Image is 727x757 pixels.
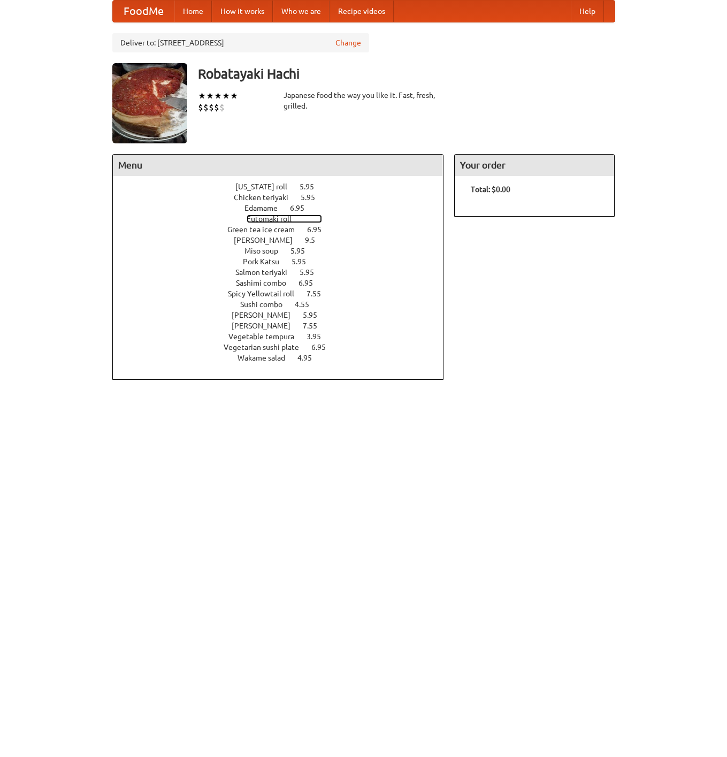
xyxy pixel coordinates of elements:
a: [PERSON_NAME] 5.95 [232,311,337,319]
li: $ [203,102,209,113]
a: [PERSON_NAME] 7.55 [232,322,337,330]
a: Miso soup 5.95 [244,247,325,255]
span: Vegetable tempura [228,332,305,341]
span: 9.5 [305,236,326,244]
span: 5.95 [303,311,328,319]
span: Miso soup [244,247,289,255]
span: Chicken teriyaki [234,193,299,202]
span: Futomaki roll [247,215,302,223]
div: Japanese food the way you like it. Fast, fresh, grilled. [284,90,444,111]
span: 3.95 [307,332,332,341]
a: Spicy Yellowtail roll 7.55 [228,289,341,298]
span: Pork Katsu [243,257,290,266]
span: Edamame [244,204,288,212]
span: [PERSON_NAME] [232,311,301,319]
span: 5.95 [300,182,325,191]
a: Pork Katsu 5.95 [243,257,326,266]
span: [PERSON_NAME] [234,236,303,244]
span: 7.55 [307,289,332,298]
li: ★ [198,90,206,102]
a: Wakame salad 4.95 [238,354,332,362]
a: Green tea ice cream 6.95 [227,225,341,234]
a: Chicken teriyaki 5.95 [234,193,335,202]
span: 5.95 [300,268,325,277]
li: ★ [206,90,214,102]
a: Sashimi combo 6.95 [236,279,333,287]
span: Vegetarian sushi plate [224,343,310,351]
span: 4.55 [295,300,320,309]
span: [US_STATE] roll [235,182,298,191]
div: Deliver to: [STREET_ADDRESS] [112,33,369,52]
li: $ [219,102,225,113]
span: Sushi combo [240,300,293,309]
a: [PERSON_NAME] 9.5 [234,236,335,244]
span: 4.95 [297,354,323,362]
a: FoodMe [113,1,174,22]
b: Total: $0.00 [471,185,510,194]
a: [US_STATE] roll 5.95 [235,182,334,191]
span: 6.95 [307,225,332,234]
span: 7.55 [303,322,328,330]
span: Spicy Yellowtail roll [228,289,305,298]
span: 5.95 [301,193,326,202]
h4: Menu [113,155,443,176]
h3: Robatayaki Hachi [198,63,615,85]
a: Home [174,1,212,22]
li: ★ [214,90,222,102]
li: $ [209,102,214,113]
a: Vegetarian sushi plate 6.95 [224,343,346,351]
a: Help [571,1,604,22]
a: Salmon teriyaki 5.95 [235,268,334,277]
span: 5.95 [290,247,316,255]
a: Recipe videos [330,1,394,22]
span: Salmon teriyaki [235,268,298,277]
li: ★ [222,90,230,102]
li: ★ [230,90,238,102]
span: Wakame salad [238,354,296,362]
span: 6.95 [311,343,336,351]
h4: Your order [455,155,614,176]
a: Vegetable tempura 3.95 [228,332,341,341]
span: 5.95 [292,257,317,266]
img: angular.jpg [112,63,187,143]
span: 6.95 [299,279,324,287]
a: Futomaki roll [247,215,322,223]
li: $ [214,102,219,113]
a: Sushi combo 4.55 [240,300,329,309]
span: 6.95 [290,204,315,212]
li: $ [198,102,203,113]
span: Green tea ice cream [227,225,305,234]
a: Edamame 6.95 [244,204,324,212]
a: How it works [212,1,273,22]
a: Change [335,37,361,48]
a: Who we are [273,1,330,22]
span: Sashimi combo [236,279,297,287]
span: [PERSON_NAME] [232,322,301,330]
